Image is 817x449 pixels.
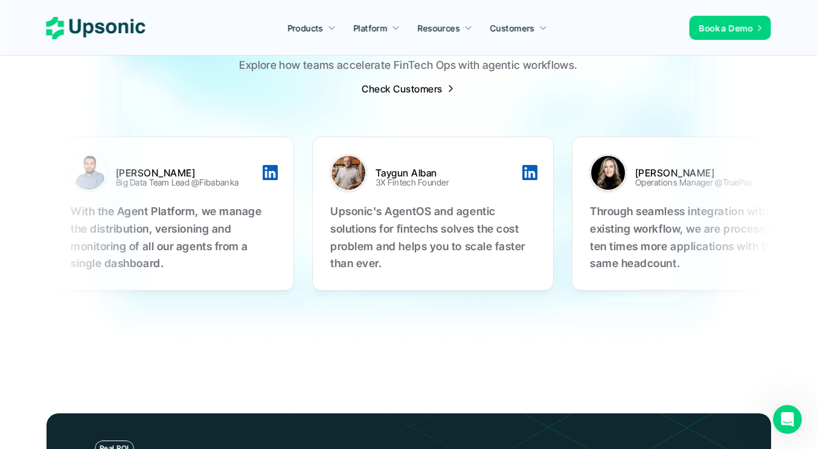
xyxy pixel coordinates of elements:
a: Book a Demo [690,16,771,40]
p: Upsonic's AgentOS and agentic solutions for fintechs solves the cost problem and helps you to sca... [322,203,528,273]
iframe: Intercom live chat [773,405,802,434]
p: Big Data Team Lead @Fibabanka [108,175,231,190]
p: With the Agent Platform, we manage the distribution, versioning and monitoring of all our agents ... [63,203,268,273]
p: Resources [418,22,460,34]
p: Platform [353,22,387,34]
p: [PERSON_NAME] [108,172,253,175]
p: 3X Fintech Founder [368,175,441,190]
p: Explore how teams accelerate FinTech Ops with agentic workflows. [239,57,577,74]
p: Operations Manager @TruePay [627,175,745,190]
p: Book a Demo [699,22,753,34]
p: Customers [490,22,535,34]
p: Through seamless integration with our existing workflow, we are processing ten times more applica... [582,203,787,273]
a: Products [280,17,343,39]
p: Products [287,22,323,34]
p: Taygun Alban [368,172,513,175]
a: Check Customers [362,83,455,94]
p: Check Customers [362,88,442,91]
p: [PERSON_NAME] [627,172,772,175]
